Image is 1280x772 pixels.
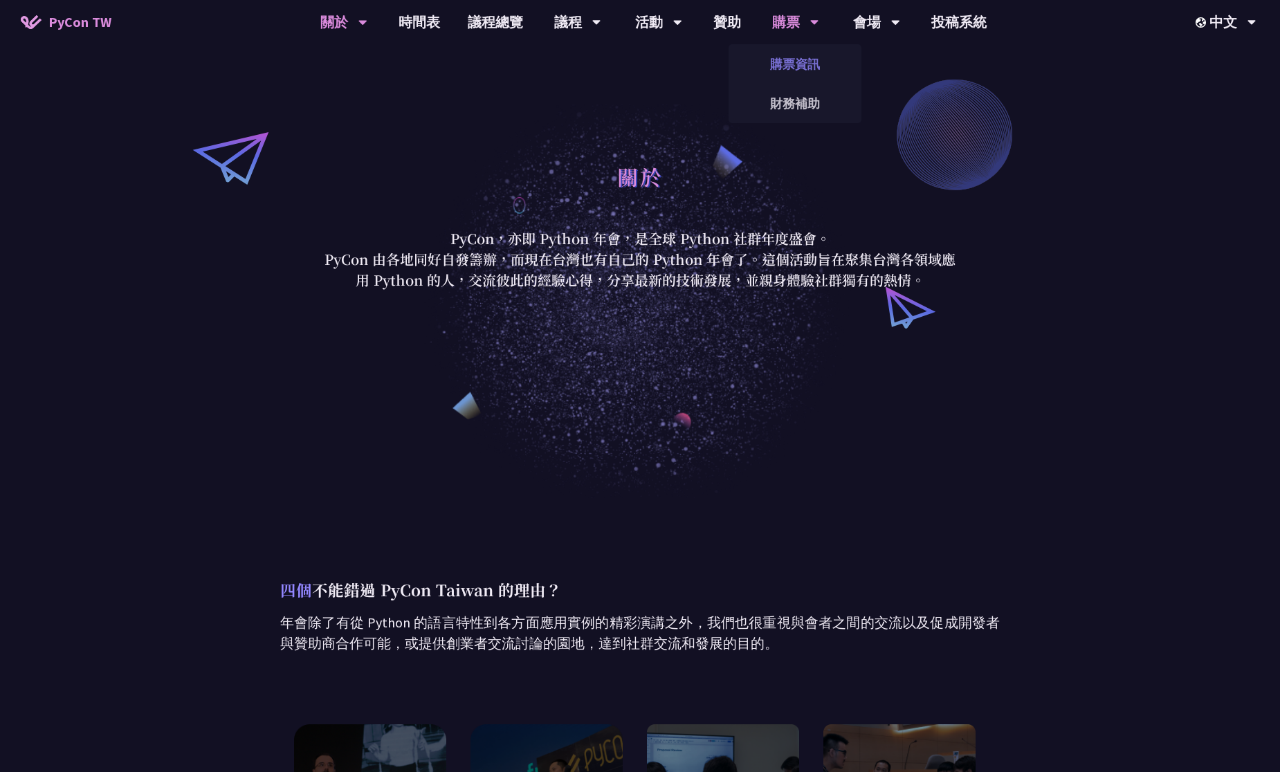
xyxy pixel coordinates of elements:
a: 購票資訊 [729,48,861,80]
p: PyCon，亦即 Python 年會，是全球 Python 社群年度盛會。 [318,228,962,249]
a: PyCon TW [7,5,125,39]
p: PyCon 由各地同好自發籌辦，而現在台灣也有自己的 Python 年會了。這個活動旨在聚集台灣各領域應用 Python 的人，交流彼此的經驗心得，分享最新的技術發展，並親身體驗社群獨有的熱情。 [318,249,962,291]
p: 年會除了有從 Python 的語言特性到各方面應用實例的精彩演講之外，我們也很重視與會者之間的交流以及促成開發者與贊助商合作可能，或提供創業者交流討論的園地，達到社群交流和發展的目的。 [280,612,1000,654]
span: PyCon TW [48,12,111,33]
p: 不能錯過 PyCon Taiwan 的理由？ [280,578,1000,602]
span: 四個 [280,578,312,600]
img: Home icon of PyCon TW 2025 [21,15,42,29]
h1: 關於 [617,156,663,197]
a: 財務補助 [729,87,861,120]
img: Locale Icon [1196,17,1209,28]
